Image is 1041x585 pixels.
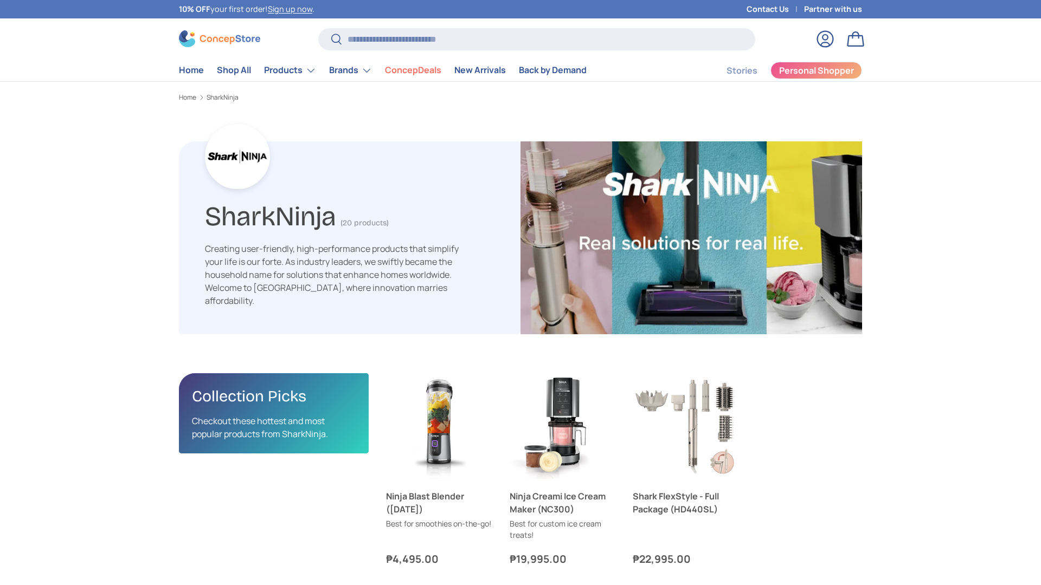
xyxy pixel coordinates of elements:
[340,218,389,227] span: (20 products)
[179,4,210,14] strong: 10% OFF
[323,60,378,81] summary: Brands
[454,60,506,81] a: New Arrivals
[727,60,757,81] a: Stories
[205,196,336,232] h1: SharkNinja
[205,242,460,307] div: Creating user-friendly, high-performance products that simplify your life is our forte. As indust...
[804,3,862,15] a: Partner with us
[701,60,862,81] nav: Secondary
[510,373,616,479] a: Ninja Creami Ice Cream Maker (NC300)
[207,94,239,101] a: SharkNinja
[179,30,260,47] img: ConcepStore
[510,490,616,516] a: Ninja Creami Ice Cream Maker (NC300)
[179,60,204,81] a: Home
[747,3,804,15] a: Contact Us
[264,60,316,81] a: Products
[633,373,739,479] a: Shark FlexStyle - Full Package (HD440SL)
[329,60,372,81] a: Brands
[779,66,854,75] span: Personal Shopper
[179,60,587,81] nav: Primary
[179,3,314,15] p: your first order! .
[179,94,196,101] a: Home
[268,4,312,14] a: Sign up now
[192,386,356,406] h2: Collection Picks
[520,141,862,334] img: SharkNinja
[258,60,323,81] summary: Products
[519,60,587,81] a: Back by Demand
[770,62,862,79] a: Personal Shopper
[386,373,492,479] a: Ninja Blast Blender (BC151)
[386,490,492,516] a: Ninja Blast Blender ([DATE])
[385,60,441,81] a: ConcepDeals
[179,93,862,102] nav: Breadcrumbs
[217,60,251,81] a: Shop All
[633,490,739,516] a: Shark FlexStyle - Full Package (HD440SL)
[192,414,356,440] p: Checkout these hottest and most popular products from SharkNinja.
